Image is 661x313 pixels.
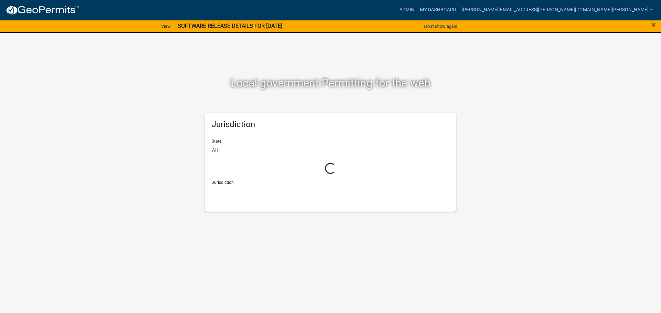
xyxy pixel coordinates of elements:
[212,120,449,130] h5: Jurisdiction
[421,21,460,32] button: Don't show again
[178,23,282,29] strong: SOFTWARE RELEASE DETAILS FOR [DATE]
[651,20,656,30] span: ×
[651,21,656,29] button: Close
[459,3,655,16] a: [PERSON_NAME][EMAIL_ADDRESS][PERSON_NAME][DOMAIN_NAME][PERSON_NAME]
[397,3,417,16] a: Admin
[417,3,459,16] a: My Dashboard
[158,21,174,32] a: View
[139,76,522,89] h2: Local government Permitting for the web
